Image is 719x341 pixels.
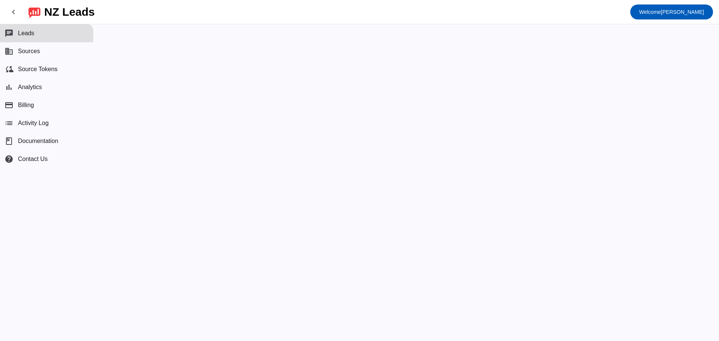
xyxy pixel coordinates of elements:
[18,84,42,91] span: Analytics
[44,7,95,17] div: NZ Leads
[18,156,48,162] span: Contact Us
[4,101,13,110] mat-icon: payment
[18,48,40,55] span: Sources
[18,66,58,73] span: Source Tokens
[18,30,34,37] span: Leads
[9,7,18,16] mat-icon: chevron_left
[639,7,704,17] span: [PERSON_NAME]
[18,102,34,109] span: Billing
[4,65,13,74] mat-icon: cloud_sync
[18,138,58,144] span: Documentation
[4,83,13,92] mat-icon: bar_chart
[18,120,49,127] span: Activity Log
[4,29,13,38] mat-icon: chat
[4,119,13,128] mat-icon: list
[630,4,713,19] button: Welcome[PERSON_NAME]
[4,137,13,146] span: book
[639,9,661,15] span: Welcome
[4,47,13,56] mat-icon: business
[28,6,40,18] img: logo
[4,155,13,164] mat-icon: help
